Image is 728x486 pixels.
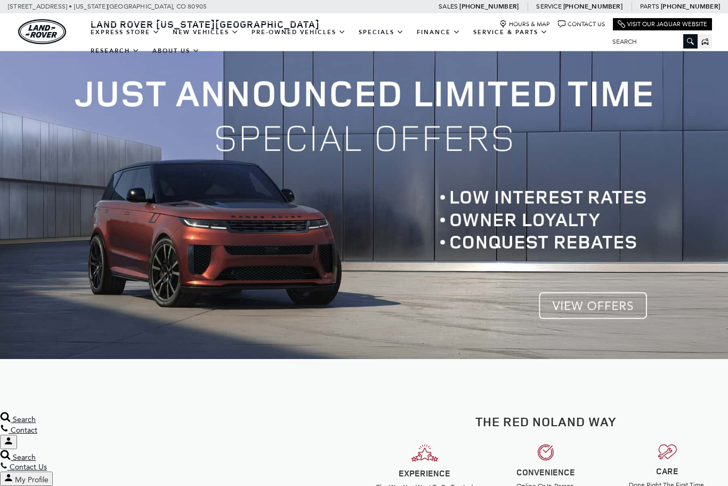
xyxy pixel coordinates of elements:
a: [PHONE_NUMBER] [563,2,622,11]
span: Search [13,415,36,424]
a: Specials [352,23,410,42]
span: Service [536,3,561,10]
a: [STREET_ADDRESS] • [US_STATE][GEOGRAPHIC_DATA], CO 80905 [8,3,207,10]
a: [PHONE_NUMBER] [661,2,720,11]
span: Land Rover [US_STATE][GEOGRAPHIC_DATA] [91,18,320,30]
a: Visit Our Jaguar Website [618,20,707,28]
a: Research [84,42,146,60]
a: Service & Parts [467,23,554,42]
span: Search [13,453,36,462]
a: Pre-Owned Vehicles [245,23,352,42]
span: My Profile [15,475,48,484]
span: Contact [11,426,37,435]
img: Land Rover [18,19,66,44]
a: [PHONE_NUMBER] [459,2,519,11]
a: New Vehicles [166,23,245,42]
a: Land Rover [US_STATE][GEOGRAPHIC_DATA] [84,18,326,30]
span: Parts [640,3,659,10]
a: Contact Us [558,20,605,28]
a: About Us [146,42,206,60]
a: Hours & Map [499,20,550,28]
span: Contact Us [10,463,47,472]
nav: Main Navigation [84,23,604,60]
a: Finance [410,23,467,42]
a: EXPRESS STORE [84,23,166,42]
span: Sales [439,3,458,10]
a: land-rover [18,19,66,44]
input: Search [604,35,698,48]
